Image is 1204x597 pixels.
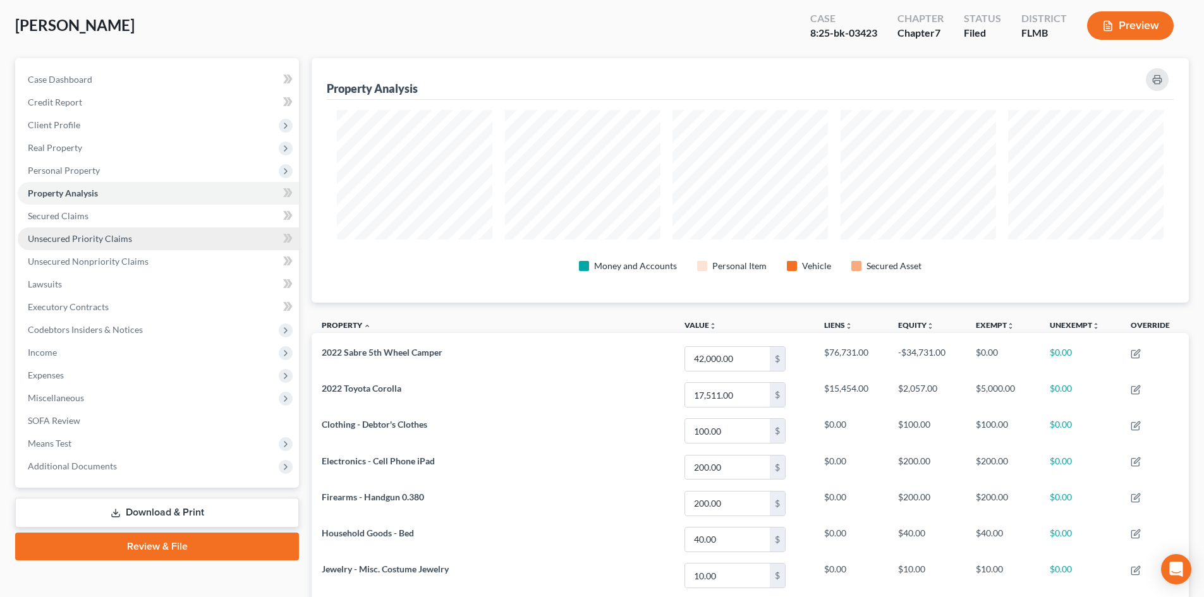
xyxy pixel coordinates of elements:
div: $ [770,383,785,407]
td: $0.00 [1040,413,1121,449]
i: unfold_more [1092,322,1100,330]
a: Exemptunfold_more [976,320,1014,330]
td: $200.00 [888,449,966,485]
span: Case Dashboard [28,74,92,85]
a: Valueunfold_more [684,320,717,330]
td: $200.00 [966,449,1040,485]
td: $2,057.00 [888,377,966,413]
span: Jewelry - Misc. Costume Jewelry [322,564,449,574]
span: Miscellaneous [28,392,84,403]
a: Unsecured Nonpriority Claims [18,250,299,273]
td: $200.00 [888,485,966,521]
a: Case Dashboard [18,68,299,91]
span: Electronics - Cell Phone iPad [322,455,435,466]
a: Property expand_less [322,320,371,330]
input: 0.00 [685,564,770,588]
div: $ [770,528,785,552]
td: $15,454.00 [814,377,888,413]
i: unfold_more [845,322,853,330]
div: Money and Accounts [594,260,677,272]
input: 0.00 [685,383,770,407]
div: Vehicle [802,260,831,272]
i: unfold_more [1007,322,1014,330]
td: $0.00 [1040,485,1121,521]
a: Unsecured Priority Claims [18,227,299,250]
div: District [1021,11,1067,26]
a: SOFA Review [18,409,299,432]
span: Unsecured Nonpriority Claims [28,256,149,267]
td: $200.00 [966,485,1040,521]
td: $76,731.00 [814,341,888,377]
span: SOFA Review [28,415,80,426]
td: $5,000.00 [966,377,1040,413]
span: Credit Report [28,97,82,107]
input: 0.00 [685,528,770,552]
span: Household Goods - Bed [322,528,414,538]
span: Client Profile [28,119,80,130]
a: Liensunfold_more [824,320,853,330]
span: Clothing - Debtor's Clothes [322,419,427,430]
input: 0.00 [685,455,770,479]
a: Lawsuits [18,273,299,296]
td: $0.00 [814,521,888,557]
div: Chapter [897,26,944,40]
div: Property Analysis [327,81,418,96]
span: Means Test [28,438,71,449]
td: $0.00 [1040,521,1121,557]
span: 2022 Toyota Corolla [322,383,401,394]
td: $0.00 [814,449,888,485]
td: $40.00 [966,521,1040,557]
a: Property Analysis [18,182,299,205]
span: Codebtors Insiders & Notices [28,324,143,335]
td: $10.00 [966,557,1040,593]
div: $ [770,455,785,479]
a: Secured Claims [18,205,299,227]
span: Executory Contracts [28,301,109,312]
div: $ [770,419,785,443]
div: 8:25-bk-03423 [810,26,877,40]
div: $ [770,347,785,371]
div: Case [810,11,877,26]
a: Unexemptunfold_more [1050,320,1100,330]
span: Income [28,347,57,358]
div: Status [964,11,1001,26]
div: Filed [964,26,1001,40]
td: $0.00 [1040,377,1121,413]
div: $ [770,491,785,516]
input: 0.00 [685,419,770,443]
td: $0.00 [966,341,1040,377]
a: Executory Contracts [18,296,299,318]
th: Override [1121,313,1189,341]
td: $0.00 [814,557,888,593]
td: $0.00 [1040,557,1121,593]
i: unfold_more [927,322,934,330]
td: $40.00 [888,521,966,557]
i: unfold_more [709,322,717,330]
div: Open Intercom Messenger [1161,554,1191,584]
a: Credit Report [18,91,299,114]
div: FLMB [1021,26,1067,40]
span: Unsecured Priority Claims [28,233,132,244]
span: Expenses [28,370,64,380]
a: Equityunfold_more [898,320,934,330]
i: expand_less [363,322,371,330]
div: Personal Item [712,260,767,272]
td: -$34,731.00 [888,341,966,377]
span: 2022 Sabre 5th Wheel Camper [322,347,442,358]
span: Personal Property [28,165,100,176]
span: Real Property [28,142,82,153]
td: $100.00 [888,413,966,449]
td: $0.00 [814,485,888,521]
span: [PERSON_NAME] [15,16,135,34]
td: $10.00 [888,557,966,593]
a: Download & Print [15,498,299,528]
span: Lawsuits [28,279,62,289]
td: $100.00 [966,413,1040,449]
div: Chapter [897,11,944,26]
div: $ [770,564,785,588]
span: Additional Documents [28,461,117,471]
div: Secured Asset [867,260,921,272]
td: $0.00 [1040,341,1121,377]
td: $0.00 [1040,449,1121,485]
span: Property Analysis [28,188,98,198]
